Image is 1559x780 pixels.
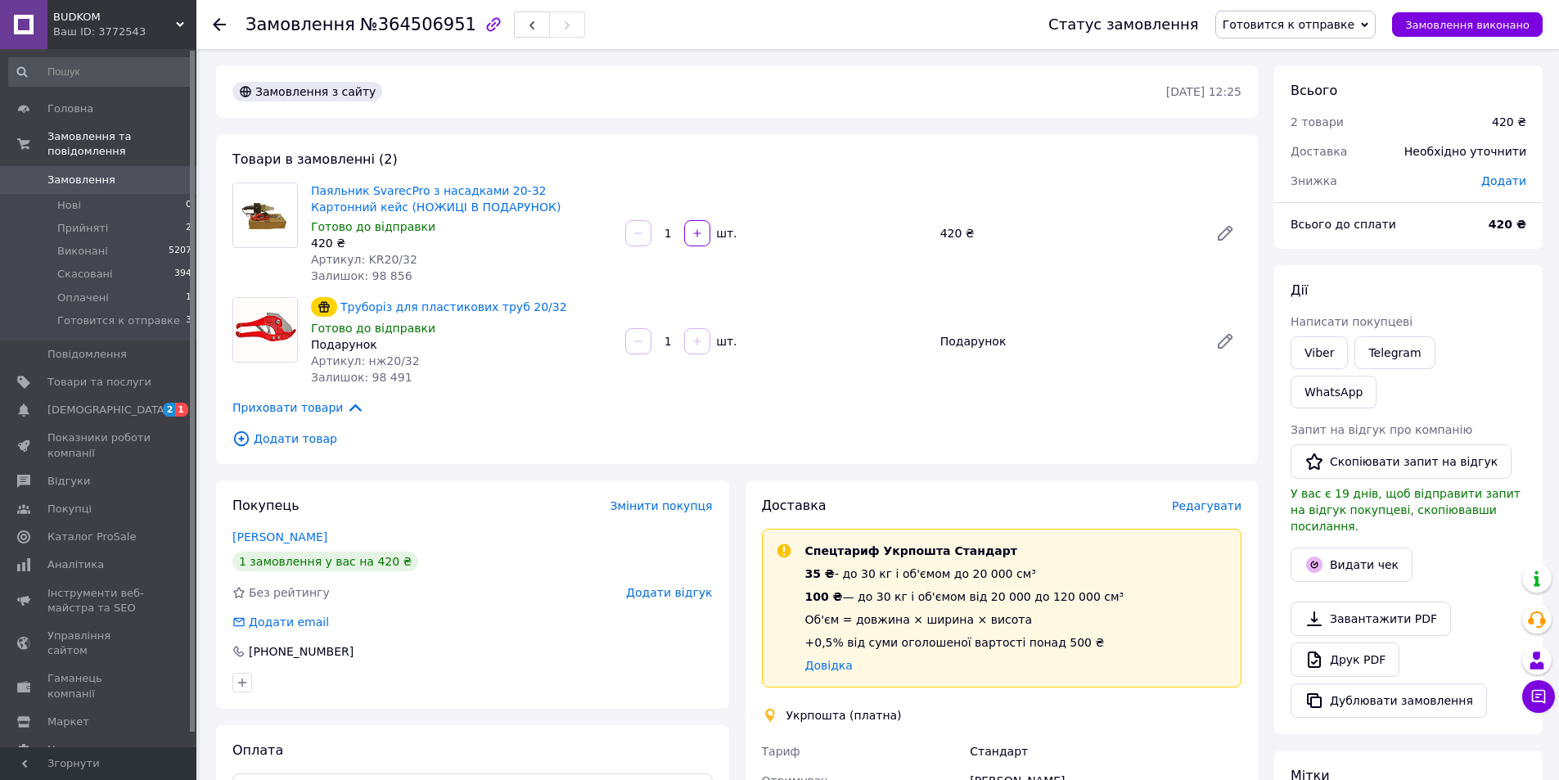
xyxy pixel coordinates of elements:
a: Завантажити PDF [1291,602,1451,636]
span: 5207 [169,244,191,259]
a: [PERSON_NAME] [232,530,327,543]
span: Замовлення та повідомлення [47,129,196,159]
div: Укрпошта (платна) [782,707,906,724]
a: Паяльник SvarecPro з насадками 20-32 Картонний кейс (НОЖИЦІ В ПОДАРУНОК) [311,184,561,214]
span: 35 ₴ [805,567,835,580]
a: Telegram [1354,336,1435,369]
span: Готово до відправки [311,220,435,233]
span: Налаштування [47,742,131,757]
div: 420 ₴ [1492,114,1526,130]
span: 1 [175,403,188,417]
span: Гаманець компанії [47,671,151,701]
span: Показники роботи компанії [47,431,151,460]
span: Знижка [1291,174,1337,187]
span: Маркет [47,715,89,729]
span: Додати відгук [626,586,712,599]
button: Чат з покупцем [1522,680,1555,713]
div: Повернутися назад [213,16,226,33]
div: Додати email [247,614,331,630]
span: 100 ₴ [805,590,843,603]
span: 2 [186,221,191,236]
span: Повідомлення [47,347,127,362]
span: Артикул: нж20/32 [311,354,420,367]
span: Замовлення [47,173,115,187]
div: Додати email [231,614,331,630]
span: 2 товари [1291,115,1344,128]
span: Скасовані [57,267,113,282]
span: Дії [1291,282,1308,298]
span: Доставка [762,498,827,513]
div: Статус замовлення [1048,16,1199,33]
span: Каталог ProSale [47,530,136,544]
span: Тариф [762,745,800,758]
span: Залишок: 98 491 [311,371,412,384]
div: Ваш ID: 3772543 [53,25,196,39]
span: Доставка [1291,145,1347,158]
a: Редагувати [1209,325,1241,358]
input: Пошук [8,57,193,87]
span: 1 [186,291,191,305]
span: Товари в замовленні (2) [232,151,398,167]
b: 420 ₴ [1489,218,1526,231]
span: Готовится к отправке [57,313,180,328]
span: Готовится к отправке [1223,18,1354,31]
span: Товари та послуги [47,375,151,390]
span: Замовлення виконано [1405,19,1530,31]
span: Замовлення [246,15,355,34]
img: Труборіз для пластикових труб 20/32 [233,298,297,362]
span: Оплачені [57,291,109,305]
span: Запит на відгук про компанію [1291,423,1472,436]
span: Готово до відправки [311,322,435,335]
button: Видати чек [1291,548,1413,582]
span: Написати покупцеві [1291,315,1413,328]
span: 394 [174,267,191,282]
a: WhatsApp [1291,376,1377,408]
span: Додати [1481,174,1526,187]
a: Довідка [805,659,853,672]
span: Аналітика [47,557,104,572]
span: 3 [186,313,191,328]
button: Замовлення виконано [1392,12,1543,37]
span: Інструменти веб-майстра та SEO [47,586,151,615]
span: Додати товар [232,430,1241,448]
a: Viber [1291,336,1348,369]
span: Редагувати [1172,499,1241,512]
div: - до 30 кг і об'ємом до 20 000 см³ [805,566,1124,582]
span: Без рейтингу [249,586,330,599]
span: №364506951 [360,15,476,34]
div: шт. [712,333,738,349]
img: Паяльник SvarecPro з насадками 20-32 Картонний кейс (НОЖИЦІ В ПОДАРУНОК) [233,201,297,229]
span: Всього [1291,83,1337,98]
div: шт. [712,225,738,241]
a: Друк PDF [1291,642,1399,677]
a: Редагувати [1209,217,1241,250]
span: BUDKOM [53,10,176,25]
span: Покупці [47,502,92,516]
span: Змінити покупця [611,499,713,512]
button: Дублювати замовлення [1291,683,1487,718]
div: 420 ₴ [311,235,612,251]
div: Стандарт [966,737,1245,766]
span: Головна [47,101,93,116]
time: [DATE] 12:25 [1166,85,1241,98]
div: Об'єм = довжина × ширина × висота [805,611,1124,628]
div: 1 замовлення у вас на 420 ₴ [232,552,418,571]
span: Покупець [232,498,300,513]
span: [DEMOGRAPHIC_DATA] [47,403,169,417]
span: Артикул: KR20/32 [311,253,417,266]
span: 2 [163,403,176,417]
div: [PHONE_NUMBER] [247,643,355,660]
span: Виконані [57,244,108,259]
div: Подарунок [934,330,1202,353]
span: Управління сайтом [47,629,151,658]
span: Спецтариф Укрпошта Стандарт [805,544,1017,557]
div: +0,5% від суми оголошеної вартості понад 500 ₴ [805,634,1124,651]
div: Подарунок [311,336,612,353]
span: Відгуки [47,474,90,489]
button: Скопіювати запит на відгук [1291,444,1512,479]
span: 0 [186,198,191,213]
div: 420 ₴ [934,222,1202,245]
a: Труборіз для пластикових труб 20/32 [340,300,567,313]
span: Нові [57,198,81,213]
span: Оплата [232,742,283,758]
